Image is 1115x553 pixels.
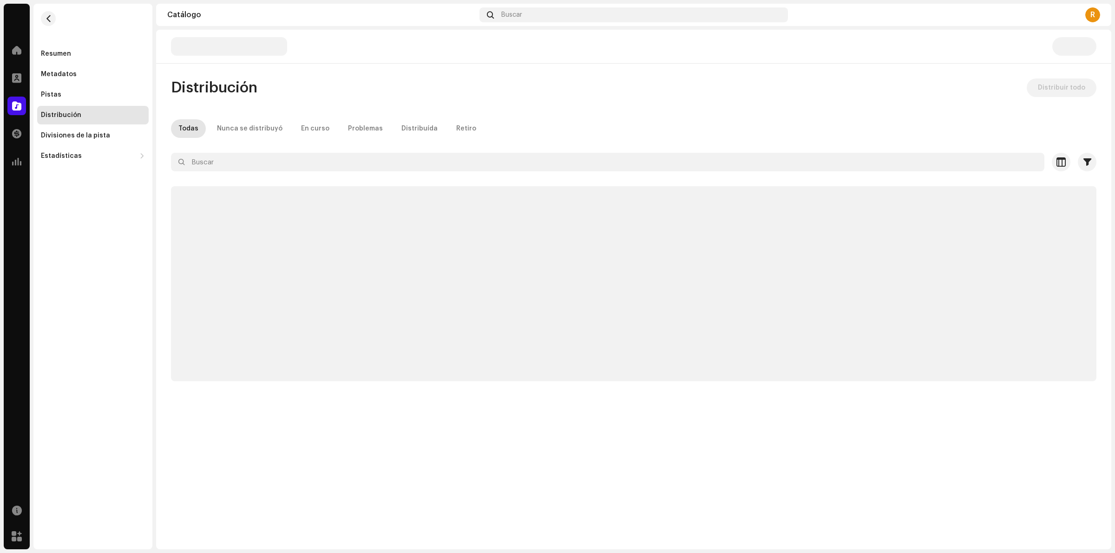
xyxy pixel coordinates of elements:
[37,65,149,84] re-m-nav-item: Metadatos
[37,85,149,104] re-m-nav-item: Pistas
[41,91,61,98] div: Pistas
[1027,78,1096,97] button: Distribuir todo
[37,45,149,63] re-m-nav-item: Resumen
[41,50,71,58] div: Resumen
[217,119,282,138] div: Nunca se distribuyó
[37,106,149,124] re-m-nav-item: Distribución
[348,119,383,138] div: Problemas
[171,153,1044,171] input: Buscar
[41,152,82,160] div: Estadísticas
[41,71,77,78] div: Metadatos
[1038,78,1085,97] span: Distribuir todo
[1085,7,1100,22] div: R
[41,132,110,139] div: Divisiones de la pista
[37,126,149,145] re-m-nav-item: Divisiones de la pista
[178,119,198,138] div: Todas
[37,147,149,165] re-m-nav-dropdown: Estadísticas
[401,119,438,138] div: Distribuída
[456,119,476,138] div: Retiro
[171,78,257,97] span: Distribución
[301,119,329,138] div: En curso
[167,11,476,19] div: Catálogo
[41,111,81,119] div: Distribución
[501,11,522,19] span: Buscar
